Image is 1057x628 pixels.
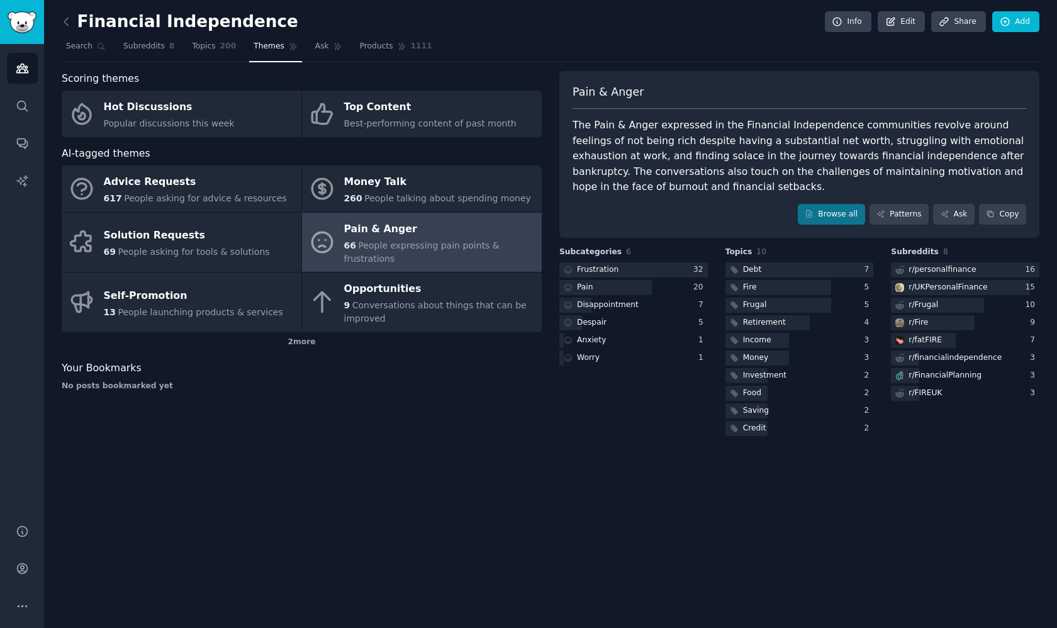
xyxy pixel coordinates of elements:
span: 9 [344,300,350,310]
span: 13 [104,307,116,317]
a: r/FIREUK3 [891,386,1039,401]
img: Fire [895,318,904,327]
span: Topics [192,41,215,52]
div: 2 more [62,332,542,352]
a: Credit2 [725,421,874,437]
img: FinancialPlanning [895,371,904,380]
div: Disappointment [577,300,639,311]
a: Frustration32 [559,262,708,278]
div: 3 [1030,352,1039,364]
a: Debt7 [725,262,874,278]
div: r/ personalfinance [909,264,976,276]
a: UKPersonalFinancer/UKPersonalFinance15 [891,280,1039,296]
a: Food2 [725,386,874,401]
span: Pain & Anger [573,84,644,100]
span: 69 [104,247,116,257]
span: 8 [943,247,948,256]
span: AI-tagged themes [62,146,150,162]
span: People asking for tools & solutions [118,247,269,257]
a: Fire5 [725,280,874,296]
div: r/ UKPersonalFinance [909,282,987,293]
a: Solution Requests69People asking for tools & solutions [62,213,301,272]
span: People expressing pain points & frustrations [344,240,500,264]
span: 617 [104,193,122,203]
a: FinancialPlanningr/FinancialPlanning3 [891,368,1039,384]
span: Your Bookmarks [62,361,142,376]
span: Ask [315,41,329,52]
span: 6 [626,247,631,256]
a: Browse all [798,204,865,225]
a: Investment2 [725,368,874,384]
div: Opportunities [344,279,535,300]
div: Debt [743,264,762,276]
div: Solution Requests [104,226,270,246]
a: Pain20 [559,280,708,296]
div: 7 [698,300,708,311]
div: Credit [743,423,766,434]
span: 260 [344,193,362,203]
a: Info [825,11,871,33]
div: Saving [743,405,769,417]
div: Fire [743,282,757,293]
a: Despair5 [559,315,708,331]
div: 5 [698,317,708,328]
a: r/financialindependence3 [891,350,1039,366]
div: Pain [577,282,593,293]
div: r/ FIREUK [909,388,942,399]
a: Income3 [725,333,874,349]
span: Subreddits [891,247,939,258]
a: r/personalfinance16 [891,262,1039,278]
a: Money Talk260People talking about spending money [302,165,542,212]
span: Subcategories [559,247,622,258]
div: r/ financialindependence [909,352,1002,364]
span: Subreddits [123,41,165,52]
div: 3 [864,335,874,346]
span: People talking about spending money [364,193,531,203]
div: Worry [577,352,600,364]
div: 7 [864,264,874,276]
span: 8 [169,41,175,52]
span: 66 [344,240,356,250]
div: Retirement [743,317,786,328]
span: Scoring themes [62,71,139,87]
span: Conversations about things that can be improved [344,300,527,323]
span: Products [360,41,393,52]
a: Disappointment7 [559,298,708,313]
span: 1111 [411,41,432,52]
span: 200 [220,41,237,52]
div: 16 [1025,264,1039,276]
a: Themes [249,36,302,62]
span: People asking for advice & resources [124,193,286,203]
a: Hot DiscussionsPopular discussions this week [62,91,301,137]
div: 2 [864,423,874,434]
div: Top Content [344,98,517,118]
span: Popular discussions this week [104,118,235,128]
div: 7 [1030,335,1039,346]
span: Topics [725,247,752,258]
div: Frustration [577,264,618,276]
img: GummySearch logo [8,11,36,33]
a: Money3 [725,350,874,366]
div: 32 [693,264,708,276]
a: Worry1 [559,350,708,366]
div: Money Talk [344,172,531,193]
a: fatFIREr/fatFIRE7 [891,333,1039,349]
a: Top ContentBest-performing content of past month [302,91,542,137]
h2: Financial Independence [62,12,298,32]
div: No posts bookmarked yet [62,381,542,392]
div: 20 [693,282,708,293]
div: Investment [743,370,786,381]
div: r/ Fire [909,317,928,328]
div: 2 [864,388,874,399]
a: Ask [311,36,347,62]
div: r/ FinancialPlanning [909,370,981,381]
div: Despair [577,317,607,328]
div: The Pain & Anger expressed in the Financial Independence communities revolve around feelings of n... [573,118,1026,195]
a: Topics200 [187,36,240,62]
img: UKPersonalFinance [895,283,904,292]
div: 3 [864,352,874,364]
a: Retirement4 [725,315,874,331]
div: Advice Requests [104,172,287,193]
div: 9 [1030,317,1039,328]
a: Add [992,11,1039,33]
